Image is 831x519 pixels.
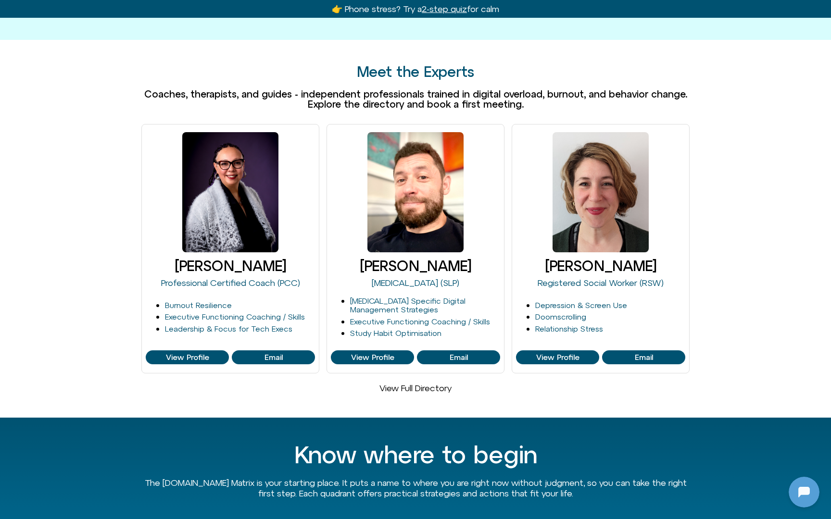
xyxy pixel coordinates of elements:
[516,258,685,274] h3: [PERSON_NAME]
[602,350,685,365] a: View Profile of Jessie Kussin
[417,350,500,365] a: View Profile of Craig Selinger
[146,350,229,365] a: View Profile of Faelyne Templer
[332,4,499,14] a: 👉 Phone stress? Try a2-step quizfor calm
[516,350,599,365] a: View Profile of Jessie Kussin
[165,312,305,321] a: Executive Functioning Coaching / Skills
[535,324,603,333] a: Relationship Stress
[165,301,232,309] a: Burnout Resilience
[141,442,690,468] h2: Know where to begin
[331,258,500,274] h3: [PERSON_NAME]
[789,477,819,507] iframe: Botpress
[141,64,690,80] h2: Meet the Experts
[372,278,459,288] a: [MEDICAL_DATA] (SLP)
[264,353,283,362] span: Email
[350,317,490,326] a: Executive Functioning Coaching / Skills
[161,278,300,288] a: Professional Certified Coach (PCC)
[166,353,209,362] span: View Profile
[422,4,467,14] u: 2-step quiz
[144,88,687,110] span: Coaches, therapists, and guides - independent professionals trained in digital overload, burnout,...
[351,353,394,362] span: View Profile
[379,383,452,393] a: View Full Directory
[635,353,653,362] span: Email
[165,324,292,333] a: Leadership & Focus for Tech Execs
[535,312,586,321] a: Doomscrolling
[350,329,441,337] a: Study Habit Optimisation
[232,350,315,365] a: View Profile of Faelyne Templer
[535,301,627,309] a: Depression & Screen Use
[350,297,466,314] a: [MEDICAL_DATA] Specific Digital Management Strategies
[450,353,468,362] span: Email
[536,353,579,362] span: View Profile
[538,278,664,288] a: Registered Social Worker (RSW)
[331,350,414,365] a: View Profile of Craig Selinger
[141,478,690,498] p: The [DOMAIN_NAME] Matrix is your starting place. It puts a name to where you are right now withou...
[146,258,315,274] h3: [PERSON_NAME]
